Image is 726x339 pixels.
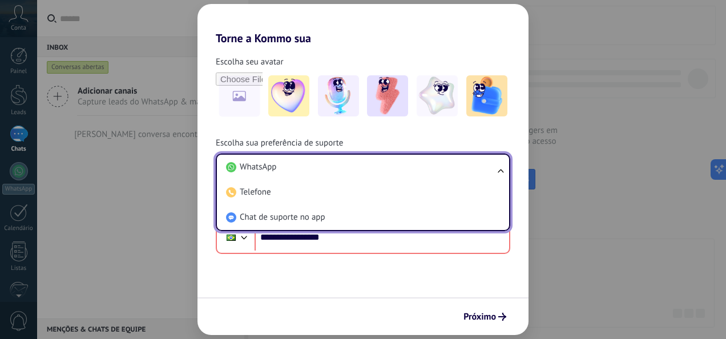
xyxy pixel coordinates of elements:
[417,75,458,116] img: -4.jpeg
[458,307,511,326] button: Próximo
[463,313,496,321] span: Próximo
[367,75,408,116] img: -3.jpeg
[240,162,276,173] span: WhatsApp
[220,225,242,249] div: Brazil: + 55
[216,138,343,149] span: Escolha sua preferência de suporte
[197,4,529,45] h2: Torne a Kommo sua
[216,56,284,68] span: Escolha seu avatar
[268,75,309,116] img: -1.jpeg
[240,212,325,223] span: Chat de suporte no app
[318,75,359,116] img: -2.jpeg
[240,187,271,198] span: Telefone
[466,75,507,116] img: -5.jpeg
